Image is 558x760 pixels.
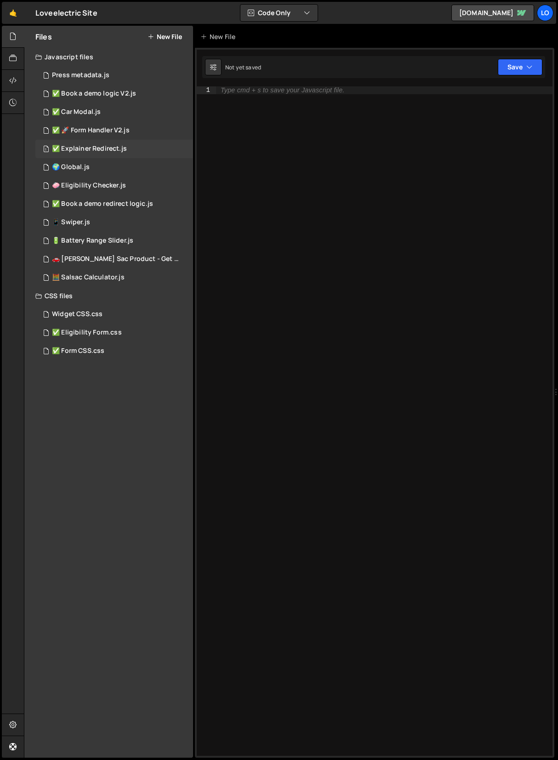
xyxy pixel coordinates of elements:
div: 8014/41351.css [35,342,193,360]
div: 8014/47792.js [35,66,193,85]
div: ✅ Explainer Redirect.js [52,145,127,153]
div: 8014/41778.js [35,140,193,158]
div: 📱 Swiper.js [52,218,90,227]
div: 🚗 [PERSON_NAME] Sac Product - Get started.js [52,255,179,263]
div: 8014/42769.js [35,158,193,176]
div: Widget CSS.css [52,310,102,318]
div: 🔋 Battery Range Slider.js [52,237,133,245]
button: Save [498,59,542,75]
div: 1 [197,86,216,94]
a: Lo [537,5,553,21]
div: 🧼 Eligibility Checker.js [52,181,126,190]
span: 1 [43,146,49,153]
div: New File [200,32,239,41]
div: 8014/34824.js [35,232,193,250]
div: 8014/46694.js [35,85,193,103]
div: 🌍 Global.js [52,163,90,171]
div: 8014/41354.css [35,323,193,342]
div: 8014/33036.js [35,250,196,268]
a: [DOMAIN_NAME] [451,5,534,21]
h2: Files [35,32,52,42]
button: Code Only [240,5,318,21]
div: ✅ Car Modal.js [52,108,101,116]
div: ✅ Book a demo redirect logic.js [52,200,153,208]
div: Javascript files [24,48,193,66]
div: 8014/28850.js [35,268,193,287]
div: ✅ Eligibility Form.css [52,329,122,337]
a: 🤙 [2,2,24,24]
div: ✅ Form CSS.css [52,347,104,355]
div: 8014/41355.js [35,195,193,213]
div: Loveelectric Site [35,7,97,18]
div: CSS files [24,287,193,305]
button: New File [148,33,182,40]
div: Not yet saved [225,63,261,71]
div: 8014/34949.js [35,213,193,232]
div: Press metadata.js [52,71,109,79]
div: 8014/41995.js [35,103,193,121]
div: 8014/42987.js [35,121,193,140]
div: 8014/47728.css [35,305,193,323]
div: ✅ Book a demo logic V2.js [52,90,136,98]
div: ✅ 🚀 Form Handler V2.js [52,126,130,135]
div: 8014/42657.js [35,176,193,195]
div: 🧮 Salsac Calculator.js [52,273,125,282]
div: Type cmd + s to save your Javascript file. [221,87,344,94]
